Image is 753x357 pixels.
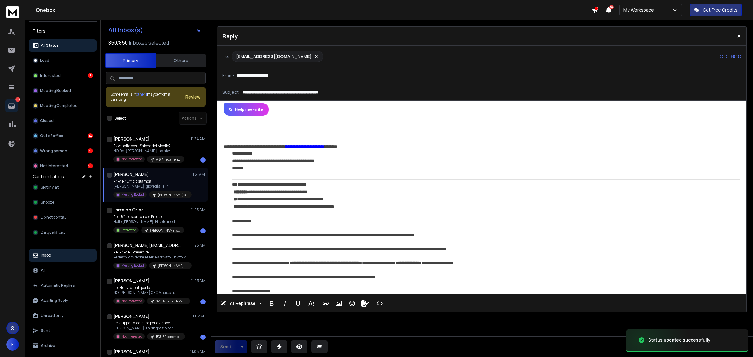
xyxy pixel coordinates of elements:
[108,39,128,46] span: 850 / 850
[113,148,184,153] p: NO Da: [PERSON_NAME] Inviato:
[113,349,150,355] h1: [PERSON_NAME]
[29,324,97,337] button: Sent
[29,84,97,97] button: Meeting Booked
[40,73,61,78] p: Interested
[41,298,68,303] p: Awaiting Reply
[5,99,18,112] a: 270
[359,297,371,310] button: Signature
[113,171,149,178] h1: [PERSON_NAME]
[236,53,312,60] p: [EMAIL_ADDRESS][DOMAIN_NAME]
[108,27,143,33] h1: All Inbox(s)
[15,97,20,102] p: 270
[731,53,741,60] p: BCC
[346,297,358,310] button: Emoticons
[623,7,656,13] p: My Workspace
[40,103,77,108] p: Meeting Completed
[115,116,126,121] label: Select
[113,255,189,260] p: Perfetto, dovrebbe esserle arrivato l'invito. A
[219,297,263,310] button: AI Rephrase
[374,297,386,310] button: Code View
[29,264,97,277] button: All
[158,264,188,268] p: [PERSON_NAME] - ottimizzazione processi produttivi
[333,297,345,310] button: Insert Image (Ctrl+P)
[609,5,614,9] span: 50
[200,157,206,163] div: 1
[29,115,97,127] button: Closed
[41,215,68,220] span: Do not contact
[88,73,93,78] div: 8
[41,230,67,235] span: Da qualificare
[40,133,63,138] p: Out of office
[224,103,269,116] button: Help me write
[40,58,49,63] p: Lead
[648,337,712,343] div: Status updated successfully.
[41,283,75,288] p: Automatic Replies
[200,335,206,340] div: 1
[41,185,60,190] span: Slot Inviati
[40,118,54,123] p: Closed
[29,69,97,82] button: Interested8
[703,7,738,13] p: Get Free Credits
[29,339,97,352] button: Archive
[29,196,97,209] button: Snooze
[6,338,19,351] button: F
[719,53,727,60] p: CC
[113,290,189,295] p: NO [PERSON_NAME] CEO Assistant
[29,54,97,67] button: Lead
[320,297,332,310] button: Insert Link (Ctrl+K)
[40,163,68,168] p: Not Interested
[121,334,142,339] p: Not Interested
[129,39,169,46] h3: Inboxes selected
[29,145,97,157] button: Wrong person35
[121,192,144,197] p: Meeting Booked
[200,228,206,233] div: 1
[29,99,97,112] button: Meeting Completed
[191,278,206,283] p: 11:23 AM
[113,313,150,319] h1: [PERSON_NAME]
[690,4,742,16] button: Get Free Credits
[41,200,54,205] span: Snooze
[29,309,97,322] button: Unread only
[113,179,189,184] p: R: R: R: Ufficio stampa
[29,181,97,194] button: Slot Inviati
[136,92,147,97] span: others
[88,133,93,138] div: 14
[190,349,206,354] p: 11:08 AM
[41,313,64,318] p: Unread only
[222,89,240,95] p: Subject:
[228,301,257,306] span: AI Rephrase
[105,53,156,68] button: Primary
[103,24,207,36] button: All Inbox(s)
[41,268,45,273] p: All
[6,6,19,18] img: logo
[113,184,189,189] p: [PERSON_NAME], giovedì alle 14
[279,297,291,310] button: Italic (Ctrl+I)
[292,297,304,310] button: Underline (Ctrl+U)
[111,92,185,102] div: Some emails in maybe from a campaign
[191,314,206,319] p: 11:11 AM
[113,250,189,255] p: Re: R: R: R: Prevenire
[266,297,278,310] button: Bold (Ctrl+B)
[113,143,184,148] p: R: Vendite post-Salone del Mobile?
[29,160,97,172] button: Not Interested211
[121,299,142,303] p: Not Interested
[29,294,97,307] button: Awaiting Reply
[191,207,206,212] p: 11:25 AM
[113,214,184,219] p: Re: Ufficio stampa per Preciso
[121,263,144,268] p: Meeting Booked
[113,278,150,284] h1: [PERSON_NAME]
[113,321,185,326] p: Re: Supporto logistico per aziende
[185,94,200,100] span: Review
[121,157,142,162] p: Not Interested
[113,285,189,290] p: Re: Nuovi clienti per la
[41,328,50,333] p: Sent
[40,88,71,93] p: Meeting Booked
[29,27,97,35] h3: Filters
[29,279,97,292] button: Automatic Replies
[41,343,55,348] p: Archive
[113,207,144,213] h1: Larraine Criss
[29,249,97,262] button: Inbox
[40,148,67,153] p: Wrong person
